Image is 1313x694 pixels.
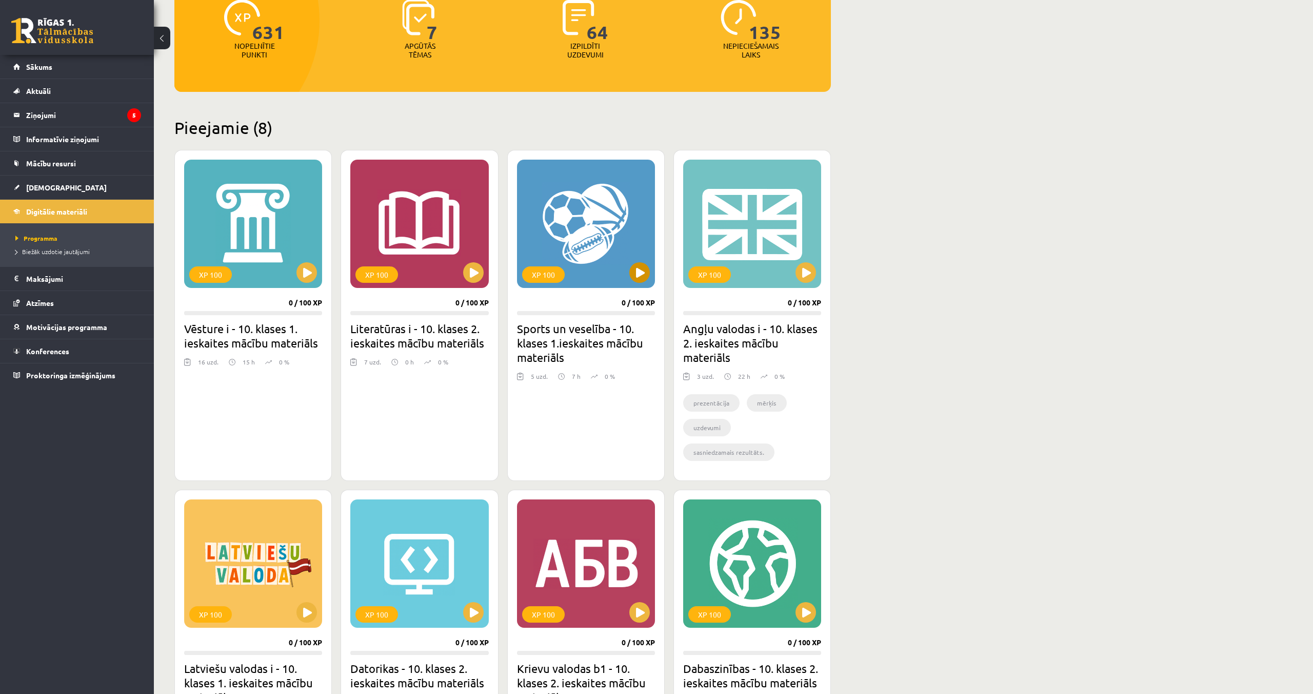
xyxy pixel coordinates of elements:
p: 0 % [774,372,785,381]
h2: Vēsture i - 10. klases 1. ieskaites mācību materiāls [184,321,322,350]
a: Motivācijas programma [13,315,141,339]
span: Mācību resursi [26,159,76,168]
a: Sākums [13,55,141,79]
span: Programma [15,234,57,242]
a: Informatīvie ziņojumi [13,127,141,151]
a: Mācību resursi [13,151,141,175]
div: XP 100 [355,266,398,283]
p: 0 h [405,357,414,367]
span: Sākums [26,62,52,71]
h2: Dabaszinības - 10. klases 2. ieskaites mācību materiāls [683,661,821,690]
p: Izpildīti uzdevumi [565,42,605,59]
i: 5 [127,108,141,122]
span: Proktoringa izmēģinājums [26,371,115,380]
a: Biežāk uzdotie jautājumi [15,247,144,256]
a: Konferences [13,339,141,363]
div: 16 uzd. [198,357,218,373]
div: 5 uzd. [531,372,548,387]
div: XP 100 [688,606,731,623]
p: 7 h [572,372,581,381]
a: Rīgas 1. Tālmācības vidusskola [11,18,93,44]
p: 0 % [279,357,289,367]
legend: Ziņojumi [26,103,141,127]
li: uzdevumi [683,419,731,436]
p: Nopelnītie punkti [234,42,275,59]
span: Aktuāli [26,86,51,95]
span: Biežāk uzdotie jautājumi [15,247,90,256]
legend: Maksājumi [26,267,141,291]
p: Apgūtās tēmas [400,42,440,59]
li: mērķis [747,394,787,412]
span: Atzīmes [26,298,54,307]
a: Atzīmes [13,291,141,315]
div: XP 100 [688,266,731,283]
li: prezentācija [683,394,740,412]
div: 7 uzd. [364,357,381,373]
a: Programma [15,234,144,243]
p: Nepieciešamais laiks [723,42,779,59]
p: 0 % [605,372,615,381]
span: [DEMOGRAPHIC_DATA] [26,183,107,192]
div: XP 100 [189,606,232,623]
h2: Pieejamie (8) [174,118,831,138]
a: Aktuāli [13,79,141,103]
span: Digitālie materiāli [26,207,87,216]
div: XP 100 [189,266,232,283]
p: 0 % [438,357,448,367]
h2: Literatūras i - 10. klases 2. ieskaites mācību materiāls [350,321,488,350]
div: 3 uzd. [697,372,714,387]
h2: Datorikas - 10. klases 2. ieskaites mācību materiāls [350,661,488,690]
legend: Informatīvie ziņojumi [26,127,141,151]
p: 22 h [738,372,750,381]
div: XP 100 [522,606,565,623]
div: XP 100 [522,266,565,283]
span: Konferences [26,346,69,356]
a: Ziņojumi5 [13,103,141,127]
h2: Angļu valodas i - 10. klases 2. ieskaites mācību materiāls [683,321,821,364]
li: sasniedzamais rezultāts. [683,444,774,461]
a: [DEMOGRAPHIC_DATA] [13,176,141,199]
span: Motivācijas programma [26,322,107,332]
a: Proktoringa izmēģinājums [13,363,141,387]
a: Digitālie materiāli [13,200,141,223]
p: 15 h [243,357,255,367]
div: XP 100 [355,606,398,623]
a: Maksājumi [13,267,141,291]
h2: Sports un veselība - 10. klases 1.ieskaites mācību materiāls [517,321,655,364]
